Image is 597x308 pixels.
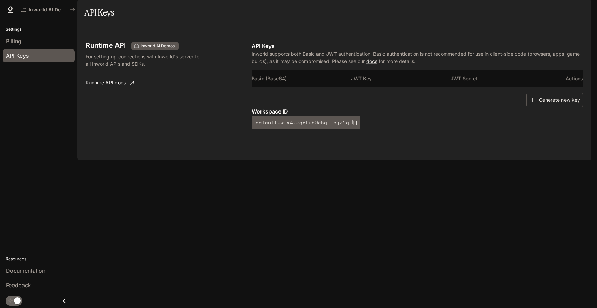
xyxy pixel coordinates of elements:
button: default-wix4-zgrfyb0ehq_jejz1q [252,116,360,129]
h1: API Keys [84,6,114,19]
p: Inworld supports both Basic and JWT authentication. Basic authentication is not recommended for u... [252,50,583,65]
th: Actions [550,70,583,87]
p: API Keys [252,42,583,50]
div: These keys will apply to your current workspace only [131,42,179,50]
p: Inworld AI Demos [29,7,67,13]
a: Runtime API docs [83,76,137,90]
th: JWT Secret [451,70,550,87]
th: JWT Key [351,70,451,87]
button: Generate new key [526,93,583,108]
button: All workspaces [18,3,78,17]
span: Inworld AI Demos [138,43,178,49]
a: docs [366,58,377,64]
p: Workspace ID [252,107,583,116]
h3: Runtime API [86,42,126,49]
th: Basic (Base64) [252,70,351,87]
p: For setting up connections with Inworld's server for all Inworld APIs and SDKs. [86,53,206,67]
